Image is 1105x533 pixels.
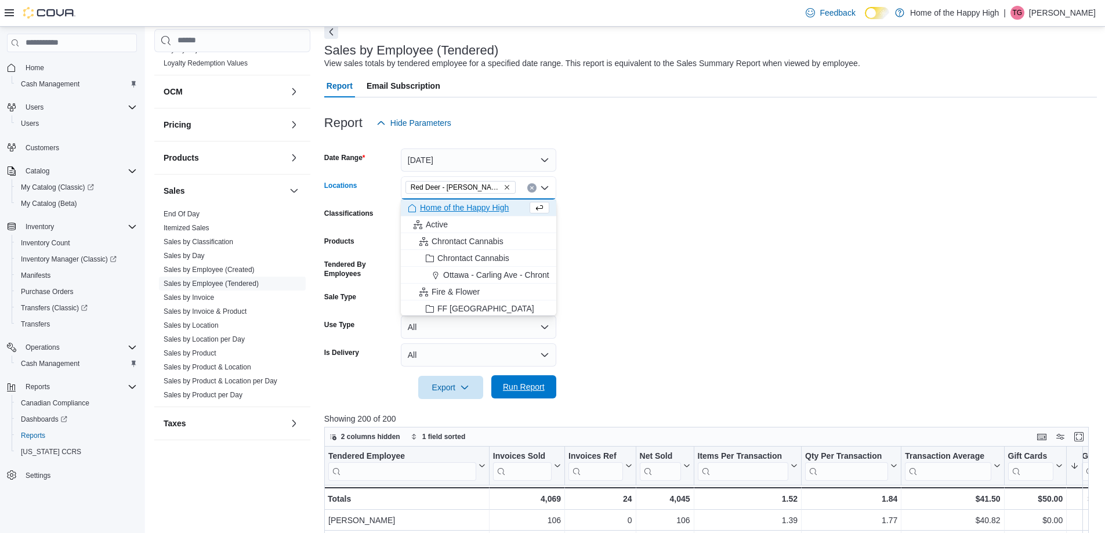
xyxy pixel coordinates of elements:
[568,451,622,462] div: Invoices Ref
[324,116,363,130] h3: Report
[401,300,556,317] button: FF [GEOGRAPHIC_DATA]
[12,316,142,332] button: Transfers
[164,86,183,97] h3: OCM
[432,286,480,298] span: Fire & Flower
[493,451,561,481] button: Invoices Sold
[7,55,137,514] nav: Complex example
[164,209,200,219] span: End Of Day
[328,451,476,462] div: Tendered Employee
[1072,430,1086,444] button: Enter fullscreen
[805,513,897,527] div: 1.77
[164,119,191,130] h3: Pricing
[21,79,79,89] span: Cash Management
[21,220,137,234] span: Inventory
[287,416,301,430] button: Taxes
[568,492,632,506] div: 24
[432,235,503,247] span: Chrontact Cannabis
[437,303,534,314] span: FF [GEOGRAPHIC_DATA]
[16,77,84,91] a: Cash Management
[21,119,39,128] span: Users
[401,284,556,300] button: Fire & Flower
[443,269,596,281] span: Ottawa - Carling Ave - Chrontact Cannabis
[325,430,405,444] button: 2 columns hidden
[801,1,860,24] a: Feedback
[12,411,142,427] a: Dashboards
[1003,6,1006,20] p: |
[12,427,142,444] button: Reports
[865,7,889,19] input: Dark Mode
[324,43,499,57] h3: Sales by Employee (Tendered)
[411,182,501,193] span: Red Deer - [PERSON_NAME] Place - Fire & Flower
[493,492,561,506] div: 4,069
[12,76,142,92] button: Cash Management
[21,238,70,248] span: Inventory Count
[26,143,59,153] span: Customers
[697,513,798,527] div: 1.39
[164,376,277,386] span: Sales by Product & Location per Day
[493,513,561,527] div: 106
[367,74,440,97] span: Email Subscription
[16,252,121,266] a: Inventory Manager (Classic)
[16,197,137,211] span: My Catalog (Beta)
[418,376,483,399] button: Export
[527,183,537,193] button: Clear input
[324,181,357,190] label: Locations
[164,390,242,400] span: Sales by Product per Day
[16,197,82,211] a: My Catalog (Beta)
[21,220,59,234] button: Inventory
[26,103,44,112] span: Users
[401,343,556,367] button: All
[1035,430,1049,444] button: Keyboard shortcuts
[1008,451,1053,481] div: Gift Card Sales
[16,117,137,130] span: Users
[164,279,259,288] span: Sales by Employee (Tendered)
[1008,451,1063,481] button: Gift Cards
[21,340,137,354] span: Operations
[164,152,285,164] button: Products
[697,451,788,462] div: Items Per Transaction
[568,513,632,527] div: 0
[16,252,137,266] span: Inventory Manager (Classic)
[1008,513,1063,527] div: $0.00
[697,451,798,481] button: Items Per Transaction
[12,179,142,195] a: My Catalog (Classic)
[164,362,251,372] span: Sales by Product & Location
[287,118,301,132] button: Pricing
[164,223,209,233] span: Itemized Sales
[164,280,259,288] a: Sales by Employee (Tendered)
[503,184,510,191] button: Remove Red Deer - Bower Place - Fire & Flower from selection in this group
[639,451,680,481] div: Net Sold
[401,200,556,216] button: Home of the Happy High
[16,236,137,250] span: Inventory Count
[401,250,556,267] button: Chrontact Cannabis
[406,430,470,444] button: 1 field sorted
[26,471,50,480] span: Settings
[401,267,556,284] button: Ottawa - Carling Ave - Chrontact Cannabis
[372,111,456,135] button: Hide Parameters
[2,59,142,76] button: Home
[21,140,137,154] span: Customers
[324,260,396,278] label: Tendered By Employees
[639,451,680,462] div: Net Sold
[905,451,1000,481] button: Transaction Average
[164,391,242,399] a: Sales by Product per Day
[910,6,999,20] p: Home of the Happy High
[324,237,354,246] label: Products
[12,284,142,300] button: Purchase Orders
[16,396,137,410] span: Canadian Compliance
[164,349,216,358] span: Sales by Product
[26,222,54,231] span: Inventory
[805,451,888,481] div: Qty Per Transaction
[21,60,137,75] span: Home
[16,412,137,426] span: Dashboards
[1008,451,1053,462] div: Gift Cards
[12,115,142,132] button: Users
[639,513,690,527] div: 106
[328,451,476,481] div: Tendered Employee
[401,216,556,233] button: Active
[503,381,545,393] span: Run Report
[164,349,216,357] a: Sales by Product
[16,117,44,130] a: Users
[324,348,359,357] label: Is Delivery
[21,398,89,408] span: Canadian Compliance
